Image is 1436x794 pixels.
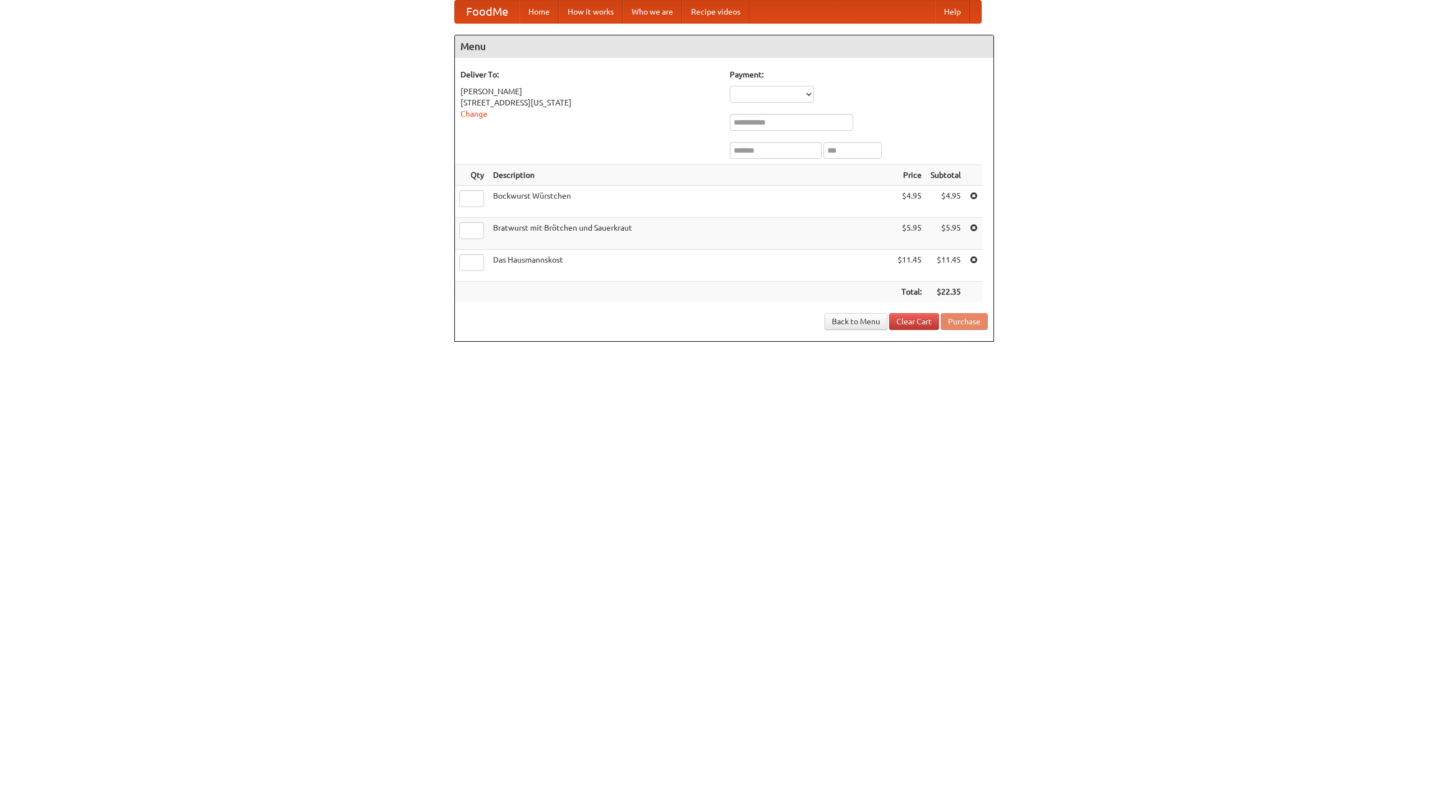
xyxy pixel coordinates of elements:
[893,186,926,218] td: $4.95
[455,35,993,58] h4: Menu
[941,313,988,330] button: Purchase
[489,250,893,282] td: Das Hausmannskost
[926,186,965,218] td: $4.95
[519,1,559,23] a: Home
[926,218,965,250] td: $5.95
[461,86,719,97] div: [PERSON_NAME]
[489,186,893,218] td: Bockwurst Würstchen
[455,1,519,23] a: FoodMe
[623,1,682,23] a: Who we are
[926,250,965,282] td: $11.45
[893,282,926,302] th: Total:
[926,165,965,186] th: Subtotal
[489,218,893,250] td: Bratwurst mit Brötchen und Sauerkraut
[935,1,970,23] a: Help
[893,218,926,250] td: $5.95
[461,109,487,118] a: Change
[559,1,623,23] a: How it works
[926,282,965,302] th: $22.35
[682,1,749,23] a: Recipe videos
[461,69,719,80] h5: Deliver To:
[889,313,939,330] a: Clear Cart
[825,313,887,330] a: Back to Menu
[730,69,988,80] h5: Payment:
[455,165,489,186] th: Qty
[893,165,926,186] th: Price
[461,97,719,108] div: [STREET_ADDRESS][US_STATE]
[489,165,893,186] th: Description
[893,250,926,282] td: $11.45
